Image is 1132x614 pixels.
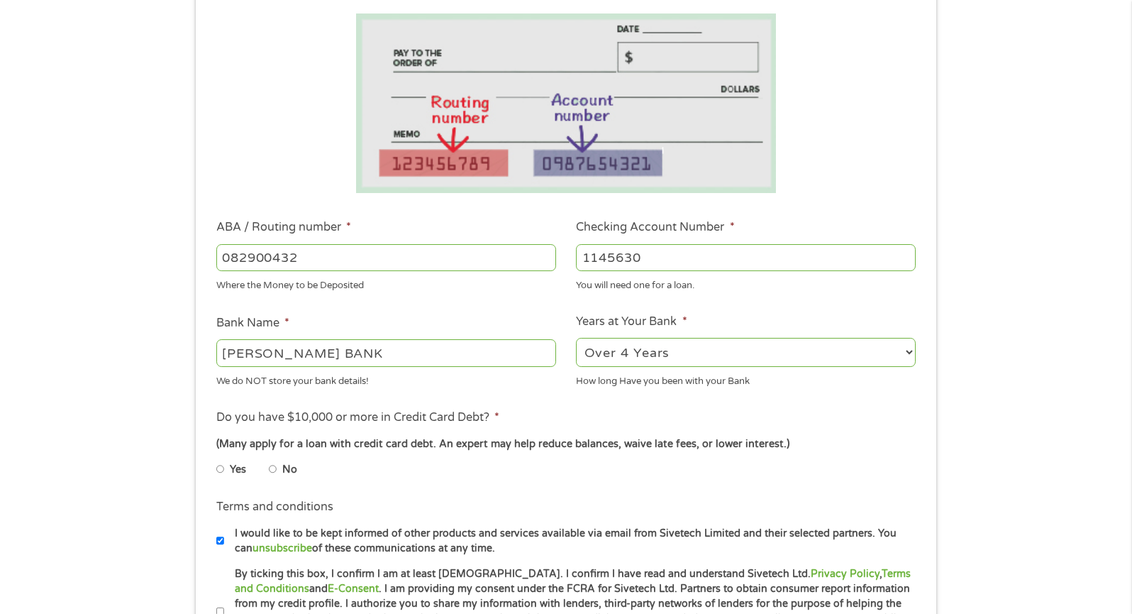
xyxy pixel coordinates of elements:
input: 263177916 [216,244,556,271]
a: Privacy Policy [811,568,879,580]
img: Routing number location [356,13,776,193]
label: Years at Your Bank [576,314,687,329]
div: (Many apply for a loan with credit card debt. An expert may help reduce balances, waive late fees... [216,437,916,452]
a: Terms and Conditions [235,568,911,595]
label: Bank Name [216,316,289,331]
div: We do NOT store your bank details! [216,369,556,388]
label: I would like to be kept informed of other products and services available via email from Sivetech... [224,526,920,557]
div: You will need one for a loan. [576,274,916,293]
label: Yes [230,462,246,478]
a: unsubscribe [253,542,312,554]
a: E-Consent [328,583,379,595]
input: 345634636 [576,244,916,271]
div: How long Have you been with your Bank [576,369,916,388]
label: Do you have $10,000 or more in Credit Card Debt? [216,410,499,425]
label: Terms and conditions [216,500,333,515]
label: ABA / Routing number [216,220,351,235]
label: Checking Account Number [576,220,734,235]
div: Where the Money to be Deposited [216,274,556,293]
label: No [282,462,297,478]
